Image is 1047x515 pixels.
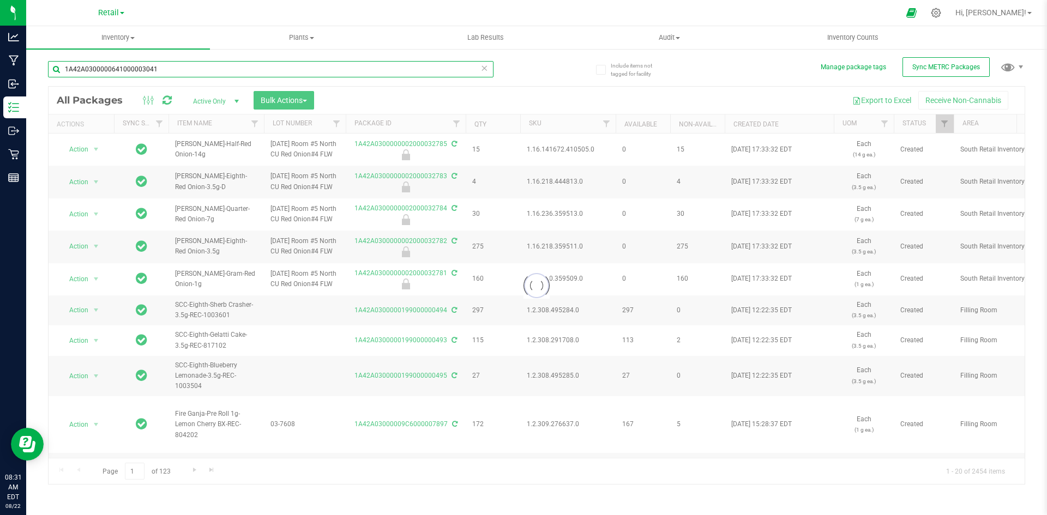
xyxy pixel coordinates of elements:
[611,62,665,78] span: Include items not tagged for facility
[578,33,761,43] span: Audit
[8,125,19,136] inline-svg: Outbound
[8,32,19,43] inline-svg: Analytics
[26,26,210,49] a: Inventory
[577,26,761,49] a: Audit
[8,102,19,113] inline-svg: Inventory
[98,8,119,17] span: Retail
[48,61,494,77] input: Search Package ID, Item Name, SKU, Lot or Part Number...
[8,55,19,66] inline-svg: Manufacturing
[453,33,519,43] span: Lab Results
[899,2,924,23] span: Open Ecommerce Menu
[5,502,21,510] p: 08/22
[955,8,1026,17] span: Hi, [PERSON_NAME]!
[5,472,21,502] p: 08:31 AM EDT
[394,26,577,49] a: Lab Results
[8,172,19,183] inline-svg: Reports
[902,57,990,77] button: Sync METRC Packages
[761,26,945,49] a: Inventory Counts
[210,33,393,43] span: Plants
[11,428,44,461] iframe: Resource center
[912,63,980,71] span: Sync METRC Packages
[8,149,19,160] inline-svg: Retail
[26,33,210,43] span: Inventory
[929,8,943,18] div: Manage settings
[8,78,19,89] inline-svg: Inbound
[821,63,886,72] button: Manage package tags
[813,33,893,43] span: Inventory Counts
[480,61,488,75] span: Clear
[210,26,394,49] a: Plants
